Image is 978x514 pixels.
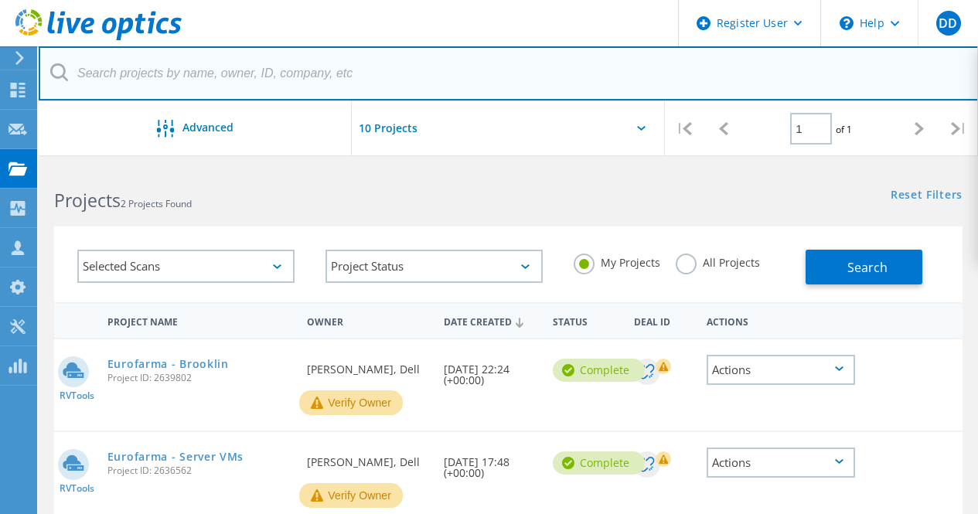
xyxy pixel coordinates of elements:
span: Search [847,259,888,276]
div: [PERSON_NAME], Dell [299,432,435,483]
div: | [665,101,704,156]
a: Reset Filters [891,189,963,203]
b: Projects [54,188,121,213]
label: My Projects [574,254,660,268]
span: Project ID: 2639802 [107,373,292,383]
div: Complete [553,359,645,382]
a: Live Optics Dashboard [15,32,182,43]
a: Eurofarma - Brooklin [107,359,229,369]
div: Owner [299,306,435,335]
div: [DATE] 22:24 (+00:00) [436,339,545,401]
label: All Projects [676,254,760,268]
div: Date Created [436,306,545,335]
button: Verify Owner [299,483,403,508]
span: 2 Projects Found [121,197,192,210]
span: RVTools [60,484,94,493]
div: Project Name [100,306,300,335]
button: Search [806,250,922,284]
div: Selected Scans [77,250,295,283]
span: Advanced [182,122,233,133]
div: Status [545,306,627,335]
button: Verify Owner [299,390,403,415]
span: DD [939,17,957,29]
div: [DATE] 17:48 (+00:00) [436,432,545,494]
div: Complete [553,451,645,475]
span: of 1 [836,123,852,136]
svg: \n [840,16,854,30]
div: | [939,101,978,156]
span: RVTools [60,391,94,400]
a: Eurofarma - Server VMs [107,451,244,462]
div: Actions [707,355,855,385]
div: Project Status [325,250,543,283]
div: Actions [699,306,863,335]
div: [PERSON_NAME], Dell [299,339,435,390]
div: Actions [707,448,855,478]
span: Project ID: 2636562 [107,466,292,475]
div: Deal Id [626,306,699,335]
